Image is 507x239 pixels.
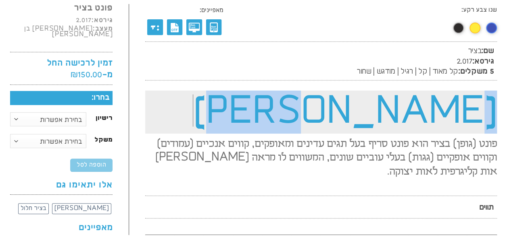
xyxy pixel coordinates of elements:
[357,67,458,76] span: קל מאוד | קל | רגיל | מודגש | שחור
[10,91,113,105] h5: בחרו:
[10,222,113,234] h4: מאפיינים
[76,16,92,24] span: 2.017
[145,130,497,178] h2: פונט (גופן) בציר הוא פונט סריף בעל תגים עדינים ומאופקים, קווים אנכיים (עמודים) וקווים אופקיים (גג...
[204,6,223,14] p: מאפיינים:
[94,137,113,143] label: משקל
[145,6,165,37] div: תמיכה בניקוד מתוכנת
[24,25,113,38] span: [PERSON_NAME] בן [PERSON_NAME]
[10,58,113,81] h4: זמין לרכישה החל מ-
[71,70,78,80] span: ₪
[380,6,497,14] span: שנו צבע רקע:
[184,17,204,37] img: Webfont
[10,2,113,14] h4: פונט בציר
[94,115,113,121] label: רישיון
[184,6,204,37] div: Webfont
[145,91,497,134] h1: [PERSON_NAME]
[21,205,46,212] span: בציר חלול
[10,26,113,38] h6: מעצב:
[204,17,223,37] img: Application Font license
[165,17,184,37] img: TTF - OpenType Flavor
[10,18,113,23] h6: גירסא:
[204,6,223,37] div: Application Font license
[52,203,111,214] a: [PERSON_NAME]
[56,180,113,190] span: אלו יתאימו גם
[54,205,109,212] span: [PERSON_NAME]
[145,41,497,80] span: שם: גירסא: 5 משקלים:
[467,47,481,55] span: בציר
[165,6,184,37] div: TTF - OpenType Flavor
[145,17,165,37] img: תמיכה בניקוד מתוכנת
[457,57,472,66] span: 2.017
[71,70,102,80] bdi: 150.00
[18,203,49,214] a: בציר חלול
[145,196,497,218] p: תווים
[70,159,113,172] button: הוספה לסל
